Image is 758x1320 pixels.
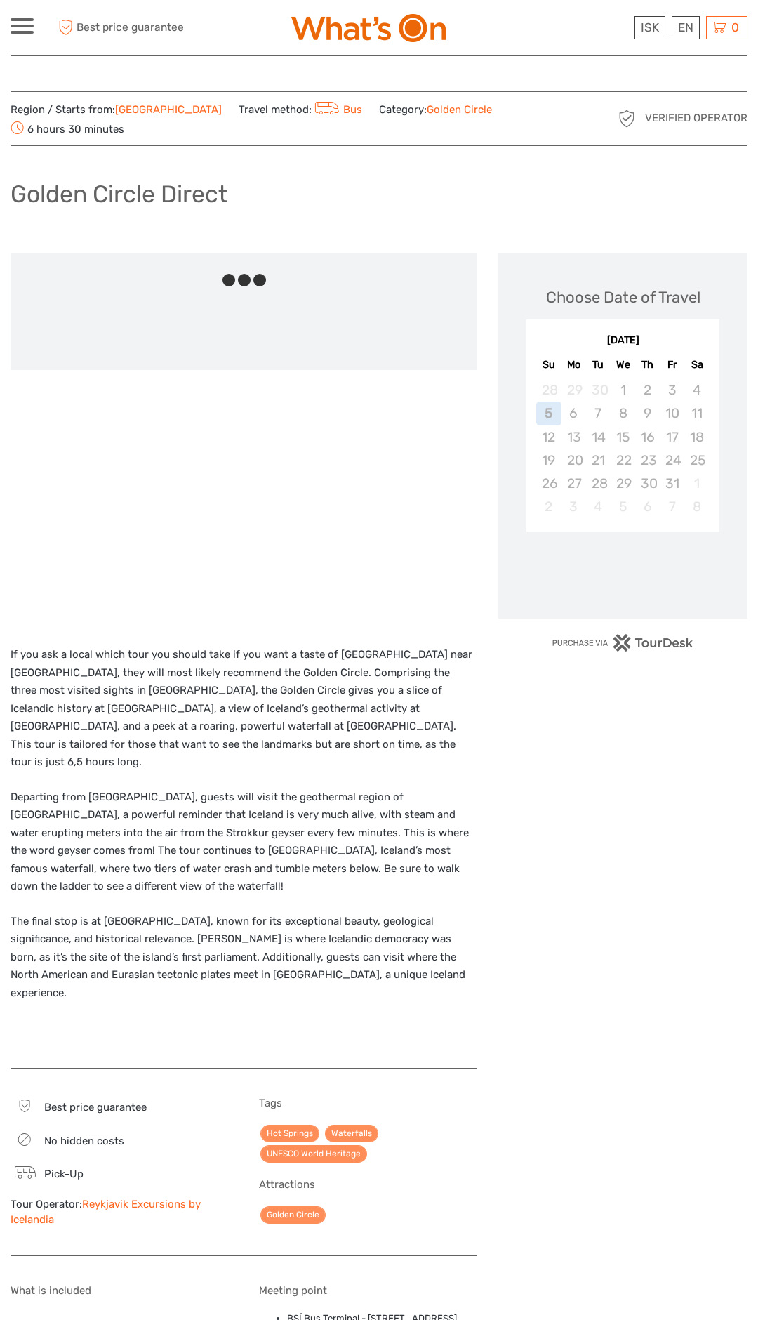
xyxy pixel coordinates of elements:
div: Not available Tuesday, October 7th, 2025 [586,402,611,425]
div: Sa [684,355,709,374]
h5: Tags [259,1097,478,1109]
div: Not available Sunday, September 28th, 2025 [536,378,561,402]
div: Not available Monday, September 29th, 2025 [561,378,586,402]
div: month 2025-10 [531,378,714,518]
div: Not available Wednesday, October 22nd, 2025 [611,449,635,472]
h5: Meeting point [259,1284,478,1297]
span: Verified Operator [645,111,747,126]
div: Not available Wednesday, October 8th, 2025 [611,402,635,425]
a: UNESCO World Heritage [260,1145,367,1163]
p: The final stop is at [GEOGRAPHIC_DATA], known for its exceptional beauty, geological significance... [11,913,477,1003]
div: Not available Sunday, October 19th, 2025 [536,449,561,472]
a: Reykjavik Excursions by Icelandia [11,1198,201,1225]
span: Pick-Up [44,1168,84,1180]
div: Not available Friday, October 10th, 2025 [660,402,684,425]
div: Choose Date of Travel [546,286,700,308]
div: Not available Monday, October 27th, 2025 [561,472,586,495]
div: [DATE] [526,334,719,348]
div: Su [536,355,561,374]
div: Tour Operator: [11,1197,230,1227]
div: Not available Wednesday, November 5th, 2025 [611,495,635,518]
a: Golden Circle [260,1206,326,1224]
div: Not available Saturday, November 8th, 2025 [684,495,709,518]
div: Not available Friday, October 24th, 2025 [660,449,684,472]
h5: What is included [11,1284,230,1297]
div: Not available Friday, November 7th, 2025 [660,495,684,518]
div: Not available Sunday, October 26th, 2025 [536,472,561,495]
div: EN [672,16,700,39]
span: Category: [379,103,492,117]
span: 0 [729,20,741,34]
div: Th [635,355,660,374]
span: Region / Starts from: [11,103,222,117]
span: No hidden costs [44,1135,124,1147]
div: Tu [586,355,611,374]
div: Not available Tuesday, November 4th, 2025 [586,495,611,518]
div: We [611,355,635,374]
div: Not available Monday, November 3rd, 2025 [561,495,586,518]
div: Not available Monday, October 6th, 2025 [561,402,586,425]
div: Not available Thursday, October 16th, 2025 [635,425,660,449]
div: Not available Saturday, October 25th, 2025 [684,449,709,472]
div: Not available Thursday, November 6th, 2025 [635,495,660,518]
div: Not available Tuesday, September 30th, 2025 [586,378,611,402]
div: Not available Sunday, November 2nd, 2025 [536,495,561,518]
div: Not available Tuesday, October 21st, 2025 [586,449,611,472]
div: Not available Saturday, October 18th, 2025 [684,425,709,449]
div: Not available Sunday, October 5th, 2025 [536,402,561,425]
div: Not available Monday, October 20th, 2025 [561,449,586,472]
a: Hot Springs [260,1125,319,1142]
span: 6 hours 30 minutes [11,119,124,138]
a: Bus [312,103,362,116]
a: Waterfalls [325,1125,378,1142]
div: Not available Thursday, October 30th, 2025 [635,472,660,495]
span: ISK [641,20,659,34]
div: Not available Monday, October 13th, 2025 [561,425,586,449]
div: Loading... [618,567,627,576]
p: If you ask a local which tour you should take if you want a taste of [GEOGRAPHIC_DATA] near [GEOG... [11,646,477,772]
div: Not available Sunday, October 12th, 2025 [536,425,561,449]
div: Not available Tuesday, October 14th, 2025 [586,425,611,449]
div: Not available Tuesday, October 28th, 2025 [586,472,611,495]
div: Not available Thursday, October 23rd, 2025 [635,449,660,472]
div: Not available Saturday, October 4th, 2025 [684,378,709,402]
img: verified_operator_grey_128.png [616,107,638,130]
img: What's On [291,14,446,42]
img: PurchaseViaTourDesk.png [552,634,694,652]
div: Not available Wednesday, October 29th, 2025 [611,472,635,495]
h5: Attractions [259,1178,478,1191]
div: Not available Friday, October 31st, 2025 [660,472,684,495]
div: Not available Wednesday, October 1st, 2025 [611,378,635,402]
div: Not available Friday, October 3rd, 2025 [660,378,684,402]
span: Best price guarantee [44,1101,147,1114]
div: Not available Wednesday, October 15th, 2025 [611,425,635,449]
div: Not available Saturday, October 11th, 2025 [684,402,709,425]
div: Fr [660,355,684,374]
a: [GEOGRAPHIC_DATA] [115,103,222,116]
div: Not available Friday, October 17th, 2025 [660,425,684,449]
div: Not available Thursday, October 2nd, 2025 [635,378,660,402]
p: Departing from [GEOGRAPHIC_DATA], guests will visit the geothermal region of [GEOGRAPHIC_DATA], a... [11,788,477,896]
div: Not available Saturday, November 1st, 2025 [684,472,709,495]
div: Mo [561,355,586,374]
a: Golden Circle [427,103,492,116]
div: Not available Thursday, October 9th, 2025 [635,402,660,425]
span: Travel method: [239,99,362,119]
span: Best price guarantee [55,16,195,39]
h1: Golden Circle Direct [11,180,227,209]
